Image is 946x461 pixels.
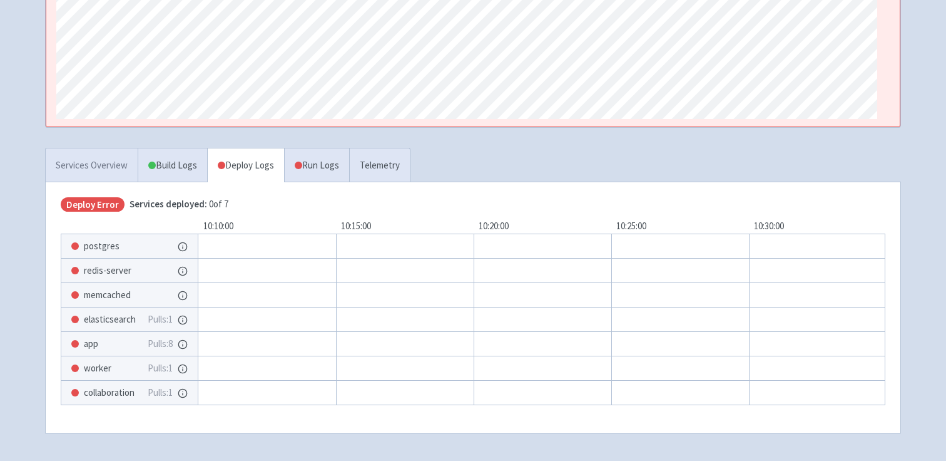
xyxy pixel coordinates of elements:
span: Deploy Error [61,197,125,212]
span: collaboration [84,386,135,400]
span: Pulls: 1 [148,361,173,376]
span: memcached [84,288,131,303]
a: Build Logs [138,148,207,183]
span: Pulls: 8 [148,337,173,351]
a: Deploy Logs [207,148,284,183]
span: Pulls: 1 [148,313,173,327]
div: 10:30:00 [749,219,887,234]
div: 10:20:00 [474,219,611,234]
span: worker [84,361,111,376]
span: app [84,337,98,351]
span: postgres [84,239,120,254]
a: Run Logs [284,148,349,183]
span: redis-server [84,264,131,278]
span: Services deployed: [130,198,207,210]
div: 10:10:00 [198,219,336,234]
span: Pulls: 1 [148,386,173,400]
a: Telemetry [349,148,410,183]
div: 10:25:00 [611,219,749,234]
span: 0 of 7 [130,197,228,212]
a: Services Overview [46,148,138,183]
span: elasticsearch [84,313,136,327]
div: 10:15:00 [336,219,474,234]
